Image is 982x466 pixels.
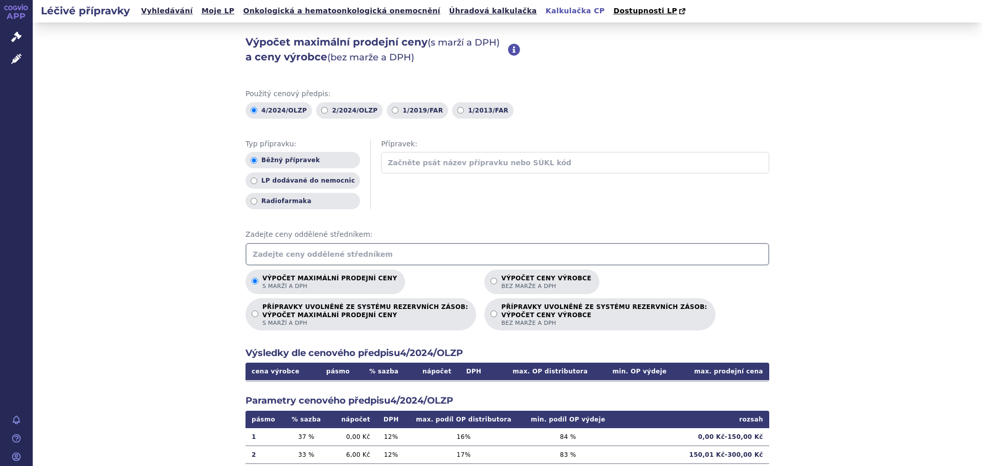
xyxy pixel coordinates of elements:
span: Použitý cenový předpis: [245,89,769,99]
th: rozsah [615,411,769,428]
a: Onkologická a hematoonkologická onemocnění [240,4,443,18]
input: 1/2019/FAR [392,107,398,114]
th: pásmo [317,363,359,380]
th: DPH [458,363,490,380]
td: 0,00 Kč [328,428,376,446]
p: PŘÍPRAVKY UVOLNĚNÉ ZE SYSTÉMU REZERVNÍCH ZÁSOB: [501,303,707,327]
td: 83 % [522,446,615,463]
strong: VÝPOČET CENY VÝROBCE [501,311,707,319]
td: 150,01 Kč - 300,00 Kč [615,446,769,463]
th: cena výrobce [245,363,317,380]
input: 4/2024/OLZP [251,107,257,114]
span: s marží a DPH [262,319,468,327]
td: 16 % [406,428,521,446]
span: Přípravek: [381,139,769,149]
h2: Výpočet maximální prodejní ceny a ceny výrobce [245,35,508,64]
td: 2 [245,446,284,463]
span: bez marže a DPH [501,282,591,290]
span: Dostupnosti LP [613,7,677,15]
td: 6,00 Kč [328,446,376,463]
input: 2/2024/OLZP [321,107,328,114]
a: Kalkulačka CP [543,4,608,18]
th: min. podíl OP výdeje [522,411,615,428]
h2: Parametry cenového předpisu 4/2024/OLZP [245,394,769,407]
input: Začněte psát název přípravku nebo SÚKL kód [381,152,769,173]
td: 33 % [284,446,328,463]
th: max. podíl OP distributora [406,411,521,428]
label: LP dodávané do nemocnic [245,172,360,189]
span: bez marže a DPH [501,319,707,327]
th: max. prodejní cena [673,363,769,380]
input: LP dodávané do nemocnic [251,177,257,184]
span: Typ přípravku: [245,139,360,149]
td: 37 % [284,428,328,446]
input: Výpočet ceny výrobcebez marže a DPH [490,278,497,284]
th: min. OP výdeje [594,363,673,380]
label: 1/2013/FAR [452,102,514,119]
span: Zadejte ceny oddělené středníkem: [245,230,769,240]
h2: Léčivé přípravky [33,4,138,18]
input: PŘÍPRAVKY UVOLNĚNÉ ZE SYSTÉMU REZERVNÍCH ZÁSOB:VÝPOČET CENY VÝROBCEbez marže a DPH [490,310,497,317]
a: Vyhledávání [138,4,196,18]
th: % sazba [284,411,328,428]
span: (bez marže a DPH) [327,52,414,63]
span: s marží a DPH [262,282,397,290]
p: Výpočet ceny výrobce [501,275,591,290]
a: Dostupnosti LP [610,4,690,18]
td: 12 % [376,428,406,446]
p: PŘÍPRAVKY UVOLNĚNÉ ZE SYSTÉMU REZERVNÍCH ZÁSOB: [262,303,468,327]
label: 4/2024/OLZP [245,102,312,119]
input: Zadejte ceny oddělené středníkem [245,243,769,265]
th: % sazba [359,363,408,380]
label: Běžný přípravek [245,152,360,168]
th: pásmo [245,411,284,428]
p: Výpočet maximální prodejní ceny [262,275,397,290]
label: Radiofarmaka [245,193,360,209]
a: Úhradová kalkulačka [446,4,540,18]
strong: VÝPOČET MAXIMÁLNÍ PRODEJNÍ CENY [262,311,468,319]
td: 17 % [406,446,521,463]
td: 1 [245,428,284,446]
input: PŘÍPRAVKY UVOLNĚNÉ ZE SYSTÉMU REZERVNÍCH ZÁSOB:VÝPOČET MAXIMÁLNÍ PRODEJNÍ CENYs marží a DPH [252,310,258,317]
label: 2/2024/OLZP [316,102,383,119]
th: DPH [376,411,406,428]
span: (s marží a DPH) [428,37,500,48]
input: Běžný přípravek [251,157,257,164]
input: Radiofarmaka [251,198,257,205]
th: nápočet [409,363,458,380]
td: 84 % [522,428,615,446]
h2: Výsledky dle cenového předpisu 4/2024/OLZP [245,347,769,360]
input: Výpočet maximální prodejní cenys marží a DPH [252,278,258,284]
a: Moje LP [198,4,237,18]
td: 12 % [376,446,406,463]
th: nápočet [328,411,376,428]
th: max. OP distributora [490,363,594,380]
input: 1/2013/FAR [457,107,464,114]
label: 1/2019/FAR [387,102,448,119]
td: 0,00 Kč - 150,00 Kč [615,428,769,446]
